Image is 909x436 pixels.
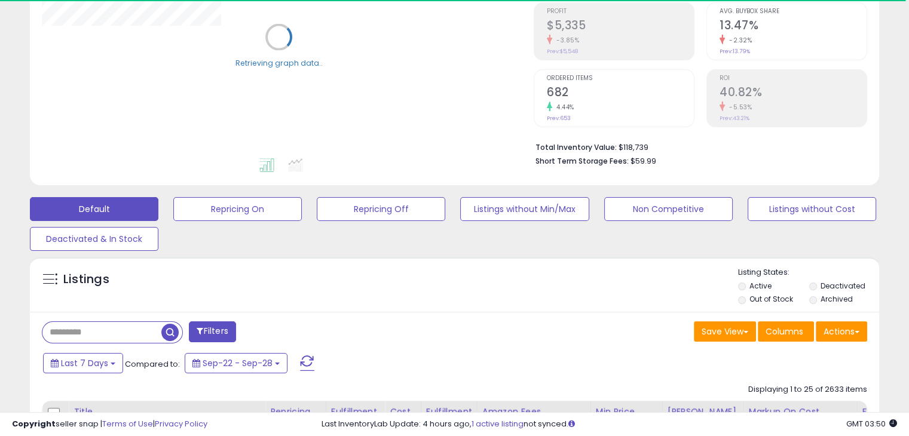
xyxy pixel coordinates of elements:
[235,57,323,68] div: Retrieving graph data..
[173,197,302,221] button: Repricing On
[460,197,589,221] button: Listings without Min/Max
[604,197,733,221] button: Non Competitive
[694,321,756,342] button: Save View
[749,281,772,291] label: Active
[738,267,879,278] p: Listing States:
[552,103,574,112] small: 4.44%
[748,384,867,395] div: Displaying 1 to 25 of 2633 items
[63,271,109,288] h5: Listings
[720,115,749,122] small: Prev: 43.21%
[725,36,752,45] small: -2.32%
[547,115,571,122] small: Prev: 653
[125,358,180,370] span: Compared to:
[846,418,897,429] span: 2025-10-6 03:50 GMT
[547,19,694,35] h2: $5,335
[472,418,524,429] a: 1 active listing
[720,19,867,35] h2: 13.47%
[766,326,803,337] span: Columns
[185,353,287,373] button: Sep-22 - Sep-28
[547,8,694,15] span: Profit
[155,418,207,429] a: Privacy Policy
[535,142,617,152] b: Total Inventory Value:
[102,418,153,429] a: Terms of Use
[547,85,694,102] h2: 682
[720,8,867,15] span: Avg. Buybox Share
[12,419,207,430] div: seller snap | |
[720,48,750,55] small: Prev: 13.79%
[748,197,876,221] button: Listings without Cost
[749,294,793,304] label: Out of Stock
[758,321,814,342] button: Columns
[552,36,579,45] small: -3.85%
[547,75,694,82] span: Ordered Items
[203,357,273,369] span: Sep-22 - Sep-28
[322,419,897,430] div: Last InventoryLab Update: 4 hours ago, not synced.
[631,155,656,167] span: $59.99
[30,197,158,221] button: Default
[30,227,158,251] button: Deactivated & In Stock
[725,103,752,112] small: -5.53%
[189,321,235,342] button: Filters
[816,321,867,342] button: Actions
[720,85,867,102] h2: 40.82%
[535,156,629,166] b: Short Term Storage Fees:
[43,353,123,373] button: Last 7 Days
[820,294,852,304] label: Archived
[547,48,578,55] small: Prev: $5,548
[535,139,858,153] li: $118,739
[12,418,56,429] strong: Copyright
[720,75,867,82] span: ROI
[820,281,865,291] label: Deactivated
[317,197,445,221] button: Repricing Off
[61,357,108,369] span: Last 7 Days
